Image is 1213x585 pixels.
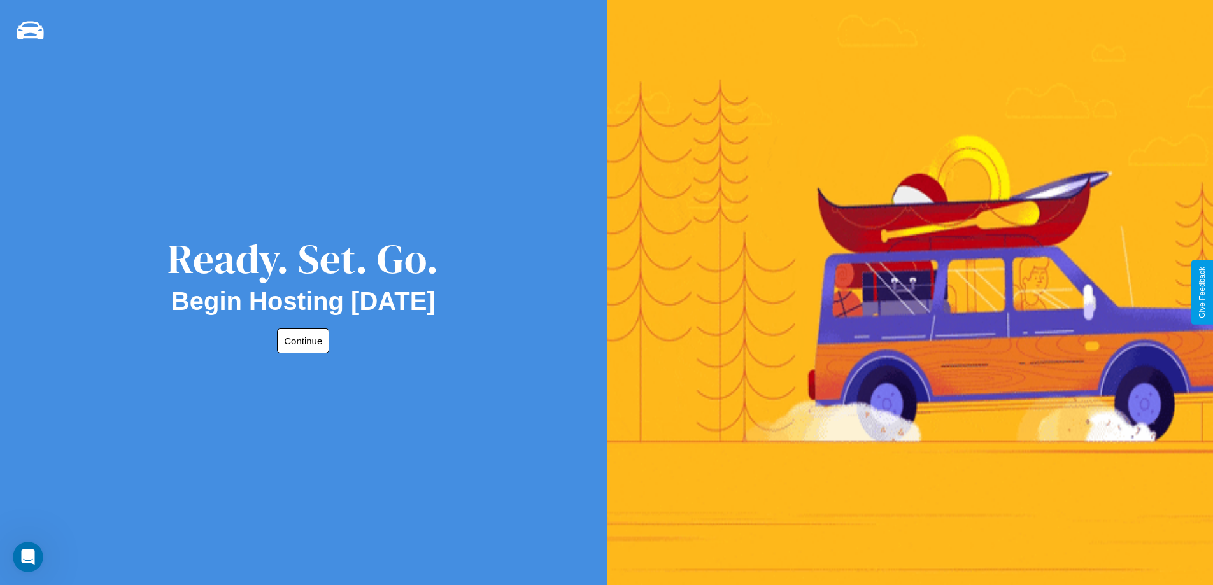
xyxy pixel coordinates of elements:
iframe: Intercom live chat [13,542,43,572]
div: Give Feedback [1198,267,1207,318]
button: Continue [277,328,329,353]
div: Ready. Set. Go. [167,230,439,287]
h2: Begin Hosting [DATE] [171,287,436,316]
